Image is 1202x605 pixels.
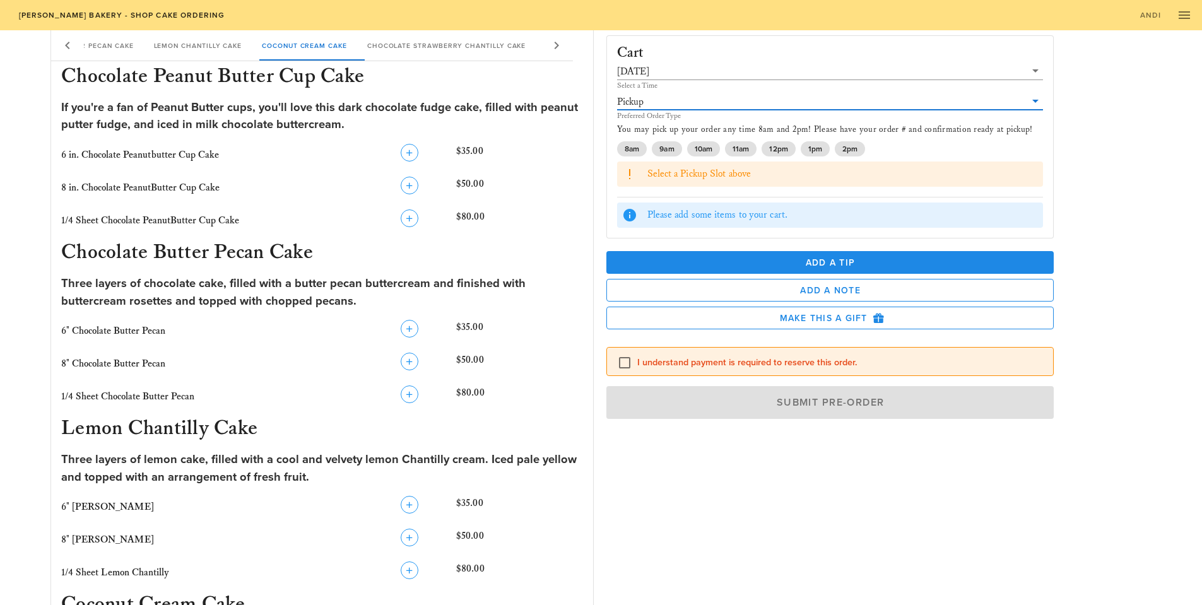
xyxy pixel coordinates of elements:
div: Pickup [617,93,1044,110]
div: Preferred Order Type [617,112,1044,120]
div: $50.00 [454,350,586,378]
span: 8 in. Chocolate PeanutButter Cup Cake [61,182,220,194]
span: Select a Pickup Slot above [647,168,751,180]
span: 2pm [842,141,857,156]
div: [DATE] [617,66,649,78]
span: 1/4 Sheet Chocolate PeanutButter Cup Cake [61,214,239,226]
div: [DATE] [617,63,1044,79]
div: $50.00 [454,174,586,202]
div: $80.00 [454,383,586,411]
span: 1/4 Sheet Chocolate Butter Pecan [61,391,194,402]
button: Make this a Gift [606,307,1054,329]
span: 8am [625,141,639,156]
div: Chocolate Strawberry Chantilly Cake [357,30,536,61]
div: Pickup [617,97,644,108]
div: Three layers of lemon cake, filled with a cool and velvety lemon Chantilly cream. Iced pale yello... [61,451,583,486]
button: Submit Pre-Order [606,386,1054,419]
div: Please add some items to your cart. [647,208,1039,222]
span: 9am [659,141,674,156]
button: Add a Note [606,279,1054,302]
p: You may pick up your order any time 8am and 2pm! Please have your order # and confirmation ready ... [617,124,1044,136]
span: 6 in. Chocolate Peanutbutter Cup Cake [61,149,219,161]
div: Coconut Cream Cake [252,30,357,61]
div: $80.00 [454,559,586,587]
h3: Chocolate Peanut Butter Cup Cake [59,64,586,91]
span: Andi [1140,11,1161,20]
div: $35.00 [454,141,586,169]
h3: Cart [617,46,644,61]
span: 12pm [769,141,787,156]
h3: Chocolate Butter Pecan Cake [59,240,586,267]
button: Add a Tip [606,251,1054,274]
label: I understand payment is required to reserve this order. [637,356,1044,369]
div: $80.00 [454,207,586,235]
span: 6" Chocolate Butter Pecan [61,325,165,337]
span: 6" [PERSON_NAME] [61,501,154,513]
span: Add a Tip [616,257,1044,268]
span: 10am [694,141,712,156]
div: Three layers of chocolate cake, filled with a butter pecan buttercream and finished with buttercr... [61,275,583,310]
span: Submit Pre-Order [621,396,1040,409]
span: 8" Chocolate Butter Pecan [61,358,165,370]
div: $50.00 [454,526,586,554]
h3: Lemon Chantilly Cake [59,416,586,443]
span: 1pm [808,141,822,156]
span: [PERSON_NAME] Bakery - Shop Cake Ordering [18,11,225,20]
div: Select a Time [617,82,1044,90]
div: $35.00 [454,317,586,345]
span: 11am [733,141,749,156]
a: [PERSON_NAME] Bakery - Shop Cake Ordering [10,6,233,24]
span: Add a Note [617,285,1044,296]
div: $35.00 [454,493,586,521]
div: If you're a fan of Peanut Butter cups, you'll love this dark chocolate fudge cake, filled with pe... [61,99,583,134]
div: Lemon Chantilly Cake [144,30,252,61]
span: 8" [PERSON_NAME] [61,534,154,546]
a: Andi [1132,6,1169,24]
span: Make this a Gift [617,312,1044,324]
span: 1/4 Sheet Lemon Chantilly [61,567,169,579]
